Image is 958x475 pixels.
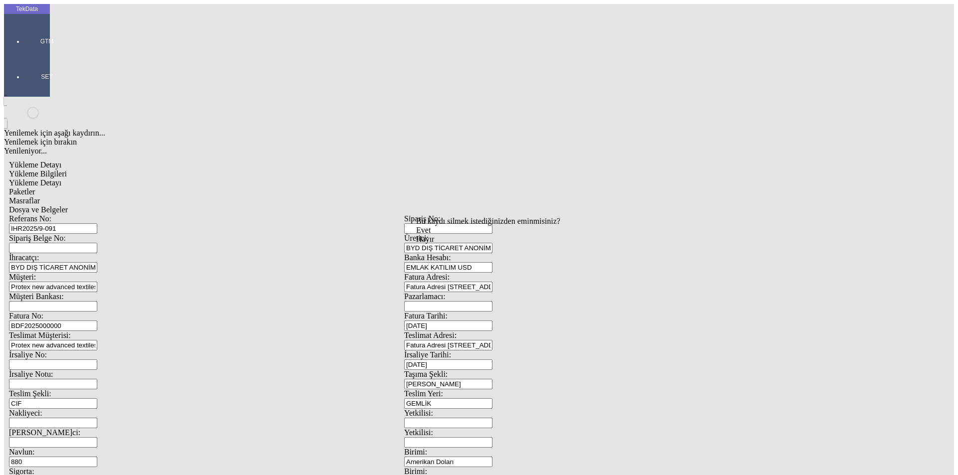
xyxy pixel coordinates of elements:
span: Evet [416,226,431,234]
span: Masraflar [9,196,40,205]
span: İrsaliye No: [9,350,47,359]
span: İrsaliye Notu: [9,370,53,378]
span: Fatura No: [9,312,43,320]
div: Yenilemek için bırakın [4,138,804,147]
div: Bu kaydı silmek istediğinizden eminmisiniz? [416,217,560,226]
span: Birimi: [404,448,427,456]
span: Teslimat Adresi: [404,331,457,339]
div: Hayır [416,235,560,244]
div: Evet [416,226,560,235]
span: Taşıma Şekli: [404,370,448,378]
span: Fatura Adresi: [404,273,450,281]
span: Teslim Şekli: [9,389,51,398]
span: Paketler [9,187,35,196]
span: Banka Hesabı: [404,253,451,262]
div: Yenilemek için aşağı kaydırın... [4,129,804,138]
span: Teslimat Müşterisi: [9,331,71,339]
span: Müşteri: [9,273,36,281]
span: Referans No: [9,214,51,223]
span: Sipariş Belge No: [9,234,66,242]
span: Dosya ve Belgeler [9,205,68,214]
span: Pazarlamacı: [404,292,446,301]
span: İrsaliye Tarihi: [404,350,451,359]
span: GTM [32,37,62,45]
span: Yükleme Detayı [9,160,61,169]
span: Sipariş No: [404,214,440,223]
span: Nakliyeci: [9,409,42,417]
span: Yetkilisi: [404,428,433,437]
span: SET [32,73,62,81]
div: Yenileniyor... [4,147,804,156]
span: [PERSON_NAME]ci: [9,428,80,437]
span: Üretici: [404,234,429,242]
span: Teslim Yeri: [404,389,443,398]
span: Yetkilisi: [404,409,433,417]
span: Müşteri Bankası: [9,292,64,301]
span: Navlun: [9,448,35,456]
span: İhracatçı: [9,253,39,262]
span: Yükleme Detayı [9,178,61,187]
span: Hayır [416,235,434,243]
span: Fatura Tarihi: [404,312,448,320]
span: Yükleme Bilgileri [9,169,67,178]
